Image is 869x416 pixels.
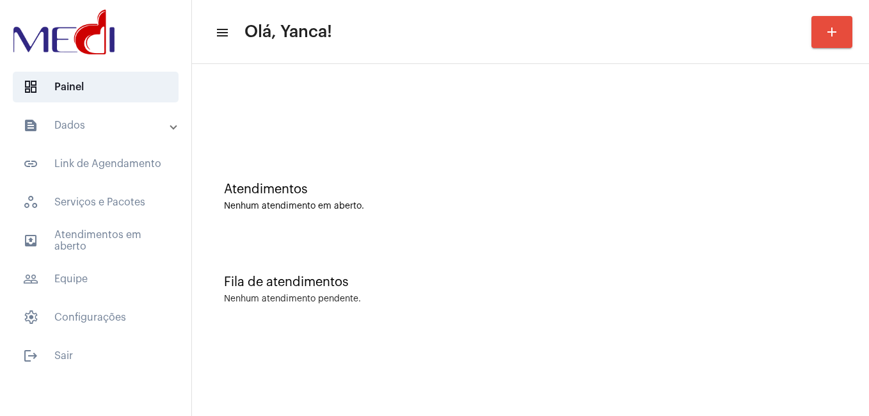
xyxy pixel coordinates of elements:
[224,294,361,304] div: Nenhum atendimento pendente.
[8,110,191,141] mat-expansion-panel-header: sidenav iconDados
[23,233,38,248] mat-icon: sidenav icon
[13,187,179,218] span: Serviços e Pacotes
[23,118,171,133] mat-panel-title: Dados
[224,182,837,196] div: Atendimentos
[23,118,38,133] mat-icon: sidenav icon
[23,156,38,172] mat-icon: sidenav icon
[23,195,38,210] span: sidenav icon
[244,22,332,42] span: Olá, Yanca!
[13,340,179,371] span: Sair
[23,348,38,364] mat-icon: sidenav icon
[13,302,179,333] span: Configurações
[23,271,38,287] mat-icon: sidenav icon
[13,225,179,256] span: Atendimentos em aberto
[23,310,38,325] span: sidenav icon
[215,25,228,40] mat-icon: sidenav icon
[824,24,840,40] mat-icon: add
[224,202,837,211] div: Nenhum atendimento em aberto.
[23,79,38,95] span: sidenav icon
[10,6,118,58] img: d3a1b5fa-500b-b90f-5a1c-719c20e9830b.png
[13,264,179,294] span: Equipe
[13,72,179,102] span: Painel
[13,148,179,179] span: Link de Agendamento
[224,275,837,289] div: Fila de atendimentos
